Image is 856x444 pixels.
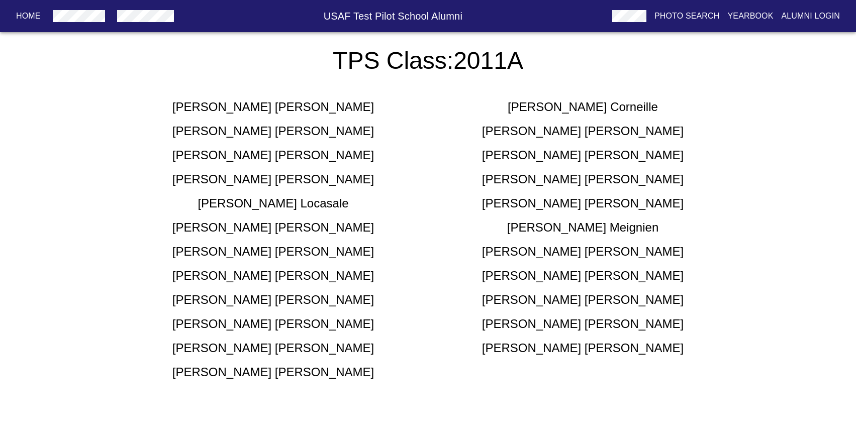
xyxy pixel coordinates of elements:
[482,340,684,356] h5: [PERSON_NAME] [PERSON_NAME]
[654,10,720,22] p: Photo Search
[507,219,658,236] h5: [PERSON_NAME] Meignien
[16,10,41,22] p: Home
[172,364,374,380] h5: [PERSON_NAME] [PERSON_NAME]
[172,268,374,284] h5: [PERSON_NAME] [PERSON_NAME]
[723,7,777,25] button: Yearbook
[198,195,348,211] h5: [PERSON_NAME] Locasale
[119,47,738,75] h3: TPS Class: 2011A
[482,195,684,211] h5: [PERSON_NAME] [PERSON_NAME]
[482,171,684,187] h5: [PERSON_NAME] [PERSON_NAME]
[482,316,684,332] h5: [PERSON_NAME] [PERSON_NAME]
[12,7,45,25] button: Home
[172,316,374,332] h5: [PERSON_NAME] [PERSON_NAME]
[778,7,844,25] button: Alumni Login
[482,268,684,284] h5: [PERSON_NAME] [PERSON_NAME]
[172,244,374,260] h5: [PERSON_NAME] [PERSON_NAME]
[172,219,374,236] h5: [PERSON_NAME] [PERSON_NAME]
[727,10,773,22] p: Yearbook
[782,10,840,22] p: Alumni Login
[178,8,608,24] h6: USAF Test Pilot School Alumni
[172,292,374,308] h5: [PERSON_NAME] [PERSON_NAME]
[482,244,684,260] h5: [PERSON_NAME] [PERSON_NAME]
[172,171,374,187] h5: [PERSON_NAME] [PERSON_NAME]
[482,123,684,139] h5: [PERSON_NAME] [PERSON_NAME]
[482,147,684,163] h5: [PERSON_NAME] [PERSON_NAME]
[172,147,374,163] h5: [PERSON_NAME] [PERSON_NAME]
[172,99,374,115] h5: [PERSON_NAME] [PERSON_NAME]
[172,340,374,356] h5: [PERSON_NAME] [PERSON_NAME]
[650,7,724,25] button: Photo Search
[508,99,658,115] h5: [PERSON_NAME] Corneille
[482,292,684,308] h5: [PERSON_NAME] [PERSON_NAME]
[172,123,374,139] h5: [PERSON_NAME] [PERSON_NAME]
